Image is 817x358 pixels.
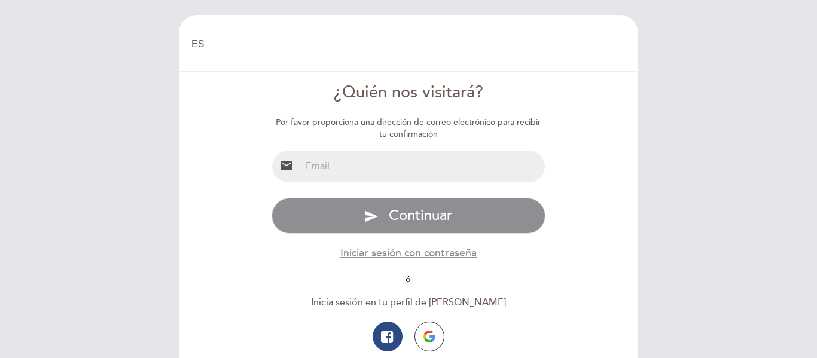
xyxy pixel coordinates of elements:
div: ¿Quién nos visitará? [272,81,546,105]
button: send Continuar [272,198,546,234]
img: icon-google.png [423,331,435,342]
div: Por favor proporciona una dirección de correo electrónico para recibir tu confirmación [272,117,546,140]
i: email [279,158,294,173]
input: Email [301,151,545,182]
i: send [364,209,379,224]
span: ó [397,274,420,284]
span: Continuar [389,207,452,224]
div: Inicia sesión en tu perfil de [PERSON_NAME] [272,296,546,310]
button: Iniciar sesión con contraseña [340,246,477,261]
